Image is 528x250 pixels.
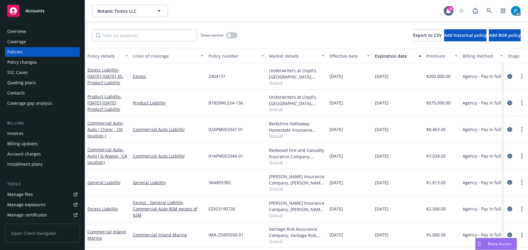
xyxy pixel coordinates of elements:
a: Account charges [5,149,80,159]
span: [DATE] [330,100,343,106]
span: Agency - Pay in full [463,126,501,133]
span: [DATE] [330,126,343,133]
a: more [518,99,526,107]
a: Billing updates [5,139,80,149]
span: Agency - Pay in full [463,232,501,238]
a: Invoices [5,129,80,138]
span: [DATE] [330,232,343,238]
span: Show all [269,133,325,138]
div: Underwriters at Lloyd's, [GEOGRAPHIC_DATA], [PERSON_NAME] of [GEOGRAPHIC_DATA], CIS Insurance Ser... [269,94,325,107]
a: Report a Bug [469,5,481,17]
span: Agency - Pay in full [463,153,501,159]
a: more [518,231,526,239]
span: [DATE] [375,206,389,212]
a: more [518,205,526,213]
a: Commercial Inland Marine [87,229,126,241]
span: [DATE] [330,153,343,159]
div: Coverage gap analysis [7,98,52,108]
span: $575,000.00 [426,100,451,106]
a: Commercial Inland Marine [133,232,204,238]
button: Lines of coverage [130,49,206,63]
span: Botanic Tonics LLC [97,8,150,14]
a: more [518,152,526,160]
a: more [518,126,526,133]
a: circleInformation [506,126,513,133]
div: Coverage [7,37,26,46]
a: General Liability [133,179,204,186]
button: Add BOR policy [489,29,521,41]
button: Export to CSV [413,29,442,41]
span: Show all [269,213,325,218]
a: Coverage [5,37,80,46]
div: 10 [448,6,454,11]
div: Contacts [7,88,25,98]
div: Policies [7,47,22,57]
span: EZXS3190726 [208,206,235,212]
a: Excess - General Liability, Commercial Auto $5M excess of $2M [133,199,204,218]
a: General Liability [87,180,120,185]
div: Manage files [7,190,33,199]
a: more [518,73,526,80]
a: circleInformation [506,73,513,80]
div: [PERSON_NAME] Insurance Company, [PERSON_NAME] Insurance, CIS Insurance Services (EPIC) [269,200,325,213]
a: Manage files [5,190,80,199]
button: Botanic Tonics LLC [92,5,168,17]
button: Policy number [206,49,267,63]
a: Commercial Auto [87,147,127,165]
span: 01APM053349-01 [208,153,243,159]
span: [DATE] [375,73,389,79]
span: Show all [269,160,325,165]
span: [DATE] [375,126,389,133]
span: $200,000.00 [426,73,451,79]
span: Accounts [25,8,44,13]
a: circleInformation [506,99,513,107]
span: Open Client Navigator [5,224,80,243]
div: SSC Cases [7,68,28,77]
div: Redwood Fire and Casualty Insurance Company, Berkshire Hathaway Homestate Companies (BHHC) [269,147,325,160]
div: Installment plans [7,159,43,169]
div: Account charges [7,149,41,159]
button: Market details [267,49,327,63]
a: circleInformation [506,205,513,213]
a: Commercial Auto [87,120,124,139]
span: Show inactive [201,33,224,38]
a: Excess [133,73,204,79]
div: Tools [5,181,80,187]
span: $8,463.00 [426,126,446,133]
div: Billing updates [7,139,38,149]
a: Excess Liability [87,67,124,85]
a: Commercial Auto Liability [133,153,204,159]
a: Search [483,5,495,17]
div: Billing [5,120,80,126]
span: 3AA855382 [208,179,231,186]
span: $1,813.00 [426,179,446,186]
div: Effective date [330,53,363,59]
span: 02APM053347-01 [208,126,243,133]
span: Nova Assist [488,241,512,246]
div: Vantage Risk Assurance Company, Vantage Risk, Amwins [269,226,325,239]
a: more [518,179,526,186]
span: - Auto ( G Wagan _CA location) [87,147,127,165]
span: B1820WLS24-136 [208,100,243,106]
a: Policies [5,47,80,57]
span: Show all [269,239,325,244]
a: Quoting plans [5,78,80,88]
a: Contacts [5,88,80,98]
button: Policy details [85,49,130,63]
a: circleInformation [506,179,513,186]
div: Policy details [87,53,121,59]
div: Lines of coverage [133,53,197,59]
div: Berkshire Hathaway Homestate Insurance Company, Berkshire Hathaway Homestate Companies (BHHC) [269,120,325,133]
div: Billing method [463,53,497,59]
button: Add historical policy [444,29,487,41]
a: SSC Cases [5,68,80,77]
button: Expiration date [372,49,424,63]
div: Underwriters at Lloyd's, [GEOGRAPHIC_DATA], [PERSON_NAME] of [GEOGRAPHIC_DATA], Clinical Trials I... [269,67,325,80]
a: Manage exposures [5,200,80,210]
span: [DATE] [330,206,343,212]
span: [DATE] [330,73,343,79]
div: Manage exposures [7,200,46,210]
span: $5,000.00 [426,232,446,238]
a: Installment plans [5,159,80,169]
a: Excess Liability [87,206,118,212]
